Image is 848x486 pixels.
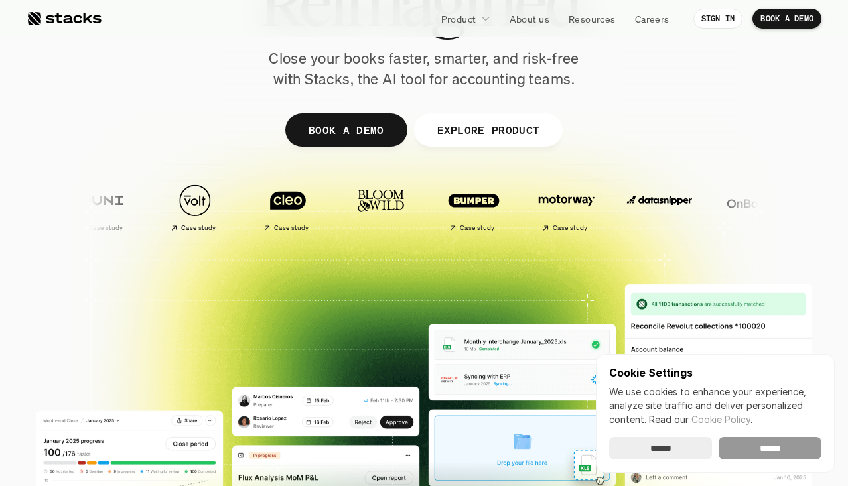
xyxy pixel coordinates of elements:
[649,414,752,425] span: Read our .
[157,307,215,316] a: Privacy Policy
[502,7,557,30] a: About us
[245,177,331,237] a: Case study
[258,48,590,90] p: Close your books faster, smarter, and risk-free with Stacks, the AI tool for accounting teams.
[691,414,750,425] a: Cookie Policy
[181,224,216,232] h2: Case study
[510,12,549,26] p: About us
[59,177,145,237] a: Case study
[441,12,476,26] p: Product
[553,224,588,232] h2: Case study
[88,224,123,232] h2: Case study
[701,14,735,23] p: SIGN IN
[609,385,821,426] p: We use cookies to enhance your experience, analyze site traffic and deliver personalized content.
[524,177,610,237] a: Case study
[413,113,563,147] a: EXPLORE PRODUCT
[437,120,539,139] p: EXPLORE PRODUCT
[561,7,624,30] a: Resources
[760,14,813,23] p: BOOK A DEMO
[274,224,309,232] h2: Case study
[609,367,821,378] p: Cookie Settings
[285,113,407,147] a: BOOK A DEMO
[309,120,384,139] p: BOOK A DEMO
[152,177,238,237] a: Case study
[693,9,743,29] a: SIGN IN
[460,224,495,232] h2: Case study
[635,12,670,26] p: Careers
[627,7,677,30] a: Careers
[431,177,517,237] a: Case study
[752,9,821,29] a: BOOK A DEMO
[569,12,616,26] p: Resources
